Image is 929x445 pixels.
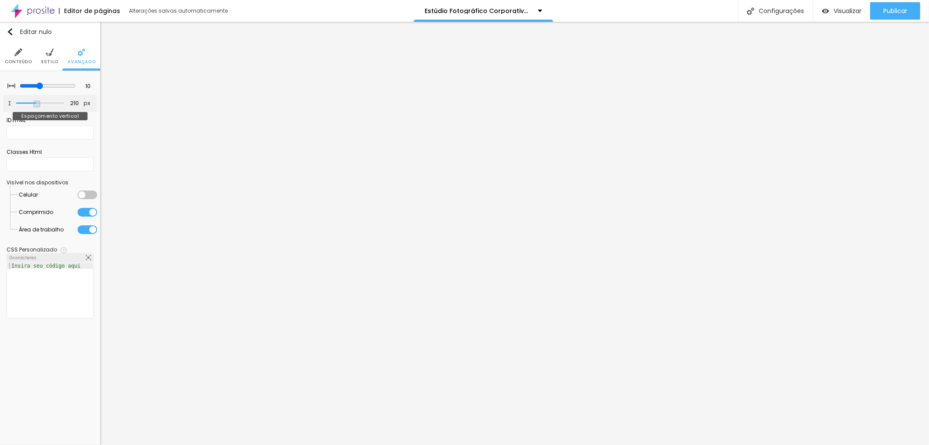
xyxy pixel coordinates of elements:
img: Ícone [61,247,67,253]
font: Estúdio Fotográfico Corporativo em [GEOGRAPHIC_DATA] [425,7,611,15]
font: Alterações salvas automaticamente [129,7,228,14]
img: Ícone [7,28,14,35]
font: Insira seu código aqui [11,263,81,269]
img: Ícone [78,48,85,56]
img: Ícone [7,82,15,90]
font: Estilo [41,58,58,65]
font: Comprimido [19,208,54,216]
font: Editar nulo [20,27,52,36]
font: 0 [9,255,12,261]
font: Classes Html [7,148,42,156]
font: ID HTML [7,116,26,124]
img: view-1.svg [822,7,829,15]
img: Ícone [747,7,754,15]
button: Publicar [870,2,920,20]
button: px [81,100,93,107]
img: Ícone [14,48,22,56]
font: CSS Personalizado [7,246,57,253]
font: caracteres [12,255,37,261]
font: Conteúdo [5,58,32,65]
font: Celular [19,191,38,198]
font: Avançado [68,58,95,65]
iframe: Editor [100,22,929,445]
font: Publicar [883,7,907,15]
font: px [84,99,90,107]
font: Configurações [759,7,804,15]
button: Visualizar [813,2,870,20]
img: Ícone [7,101,12,105]
img: Ícone [86,255,91,260]
font: Área de trabalho [19,226,64,233]
font: Visível nos dispositivos [7,179,68,186]
font: Visualizar [834,7,861,15]
img: Ícone [46,48,54,56]
font: Editor de páginas [64,7,120,15]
